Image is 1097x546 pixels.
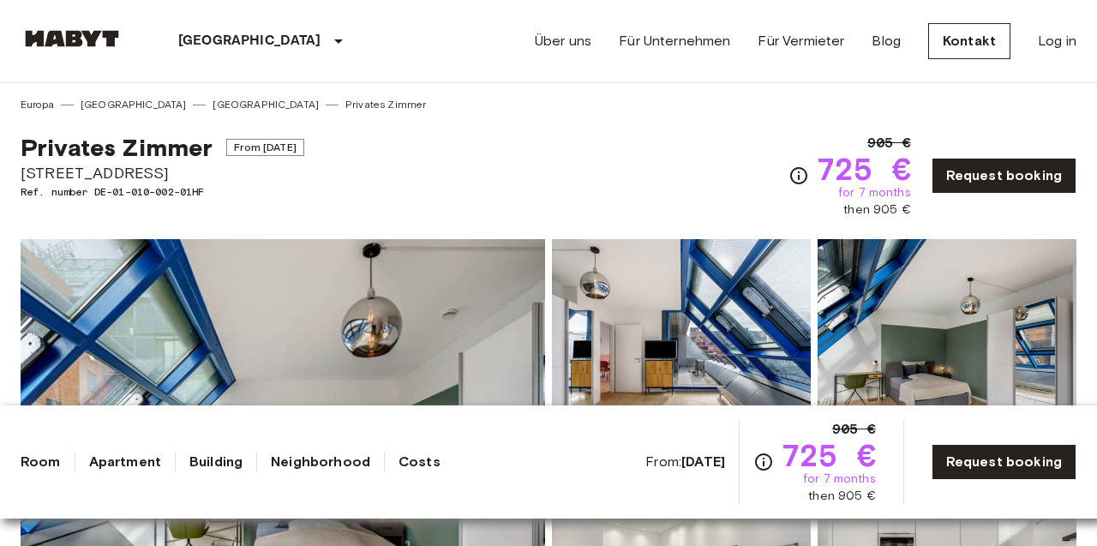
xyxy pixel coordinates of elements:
svg: Check cost overview for full price breakdown. Please note that discounts apply to new joiners onl... [753,452,774,472]
a: Kontakt [928,23,1010,59]
a: Europa [21,97,54,112]
a: Neighborhood [271,452,370,472]
a: [GEOGRAPHIC_DATA] [213,97,319,112]
span: Ref. number DE-01-010-002-01HF [21,184,304,200]
span: 725 € [816,153,911,184]
a: Log in [1038,31,1076,51]
img: Habyt [21,30,123,47]
a: Apartment [89,452,161,472]
span: From: [645,453,725,471]
span: for 7 months [803,471,876,488]
span: then 905 € [808,488,876,505]
a: Request booking [932,158,1076,194]
span: for 7 months [838,184,911,201]
span: From [DATE] [226,139,304,156]
span: 905 € [867,133,911,153]
a: Building [189,452,243,472]
img: Picture of unit DE-01-010-002-01HF [552,239,811,464]
span: 725 € [781,440,876,471]
b: [DATE] [681,453,725,470]
a: Für Vermieter [758,31,844,51]
a: Room [21,452,61,472]
svg: Check cost overview for full price breakdown. Please note that discounts apply to new joiners onl... [788,165,809,186]
a: Privates Zimmer [345,97,426,112]
a: Für Unternehmen [619,31,730,51]
span: Privates Zimmer [21,133,213,162]
a: Request booking [932,444,1076,480]
a: Costs [399,452,441,472]
span: then 905 € [843,201,911,219]
img: Picture of unit DE-01-010-002-01HF [818,239,1076,464]
a: Blog [872,31,901,51]
a: Über uns [535,31,591,51]
a: [GEOGRAPHIC_DATA] [81,97,187,112]
p: [GEOGRAPHIC_DATA] [178,31,321,51]
span: [STREET_ADDRESS] [21,162,304,184]
span: 905 € [832,419,876,440]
